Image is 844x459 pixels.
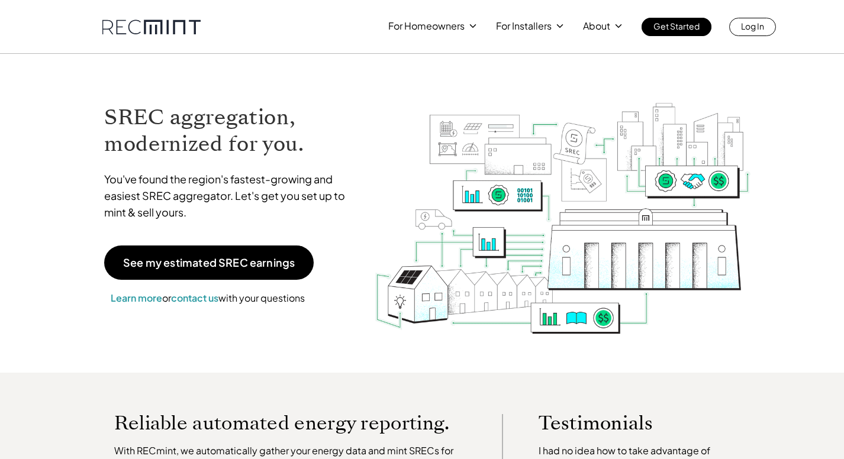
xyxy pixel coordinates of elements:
p: About [583,18,610,34]
a: Learn more [111,292,162,304]
p: Reliable automated energy reporting. [114,414,467,432]
p: For Installers [496,18,552,34]
p: For Homeowners [388,18,465,34]
p: or with your questions [104,290,311,306]
img: RECmint value cycle [374,72,752,337]
a: Log In [729,18,776,36]
p: You've found the region's fastest-growing and easiest SREC aggregator. Let's get you set up to mi... [104,171,356,221]
p: Testimonials [539,414,715,432]
h1: SREC aggregation, modernized for you. [104,104,356,157]
p: Get Started [653,18,700,34]
p: See my estimated SREC earnings [123,257,295,268]
a: See my estimated SREC earnings [104,245,314,280]
p: Log In [741,18,764,34]
a: Get Started [642,18,711,36]
a: contact us [171,292,218,304]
